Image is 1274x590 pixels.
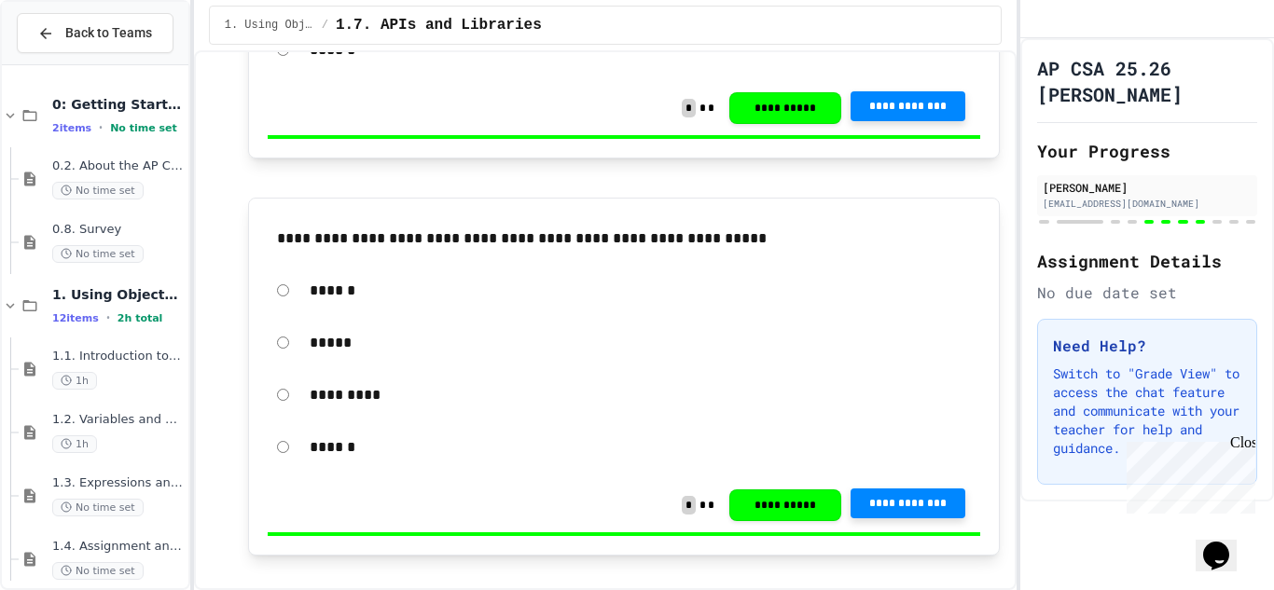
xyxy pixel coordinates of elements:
h1: AP CSA 25.26 [PERSON_NAME] [1037,55,1257,107]
span: Back to Teams [65,23,152,43]
span: 1.2. Variables and Data Types [52,412,185,428]
span: 1h [52,372,97,390]
span: / [322,18,328,33]
span: • [99,120,103,135]
span: No time set [110,122,177,134]
span: 12 items [52,312,99,324]
span: 1. Using Objects and Methods [225,18,314,33]
div: No due date set [1037,281,1257,304]
span: No time set [52,499,144,516]
span: 1.7. APIs and Libraries [336,14,542,36]
span: • [106,310,110,325]
span: No time set [52,182,144,199]
span: No time set [52,562,144,580]
span: 0: Getting Started [52,96,185,113]
div: [EMAIL_ADDRESS][DOMAIN_NAME] [1043,197,1252,211]
p: Switch to "Grade View" to access the chat feature and communicate with your teacher for help and ... [1053,364,1241,458]
span: 1.1. Introduction to Algorithms, Programming, and Compilers [52,349,185,364]
span: No time set [52,245,144,263]
span: 2h total [118,312,163,324]
div: Chat with us now!Close [7,7,129,118]
iframe: chat widget [1196,515,1255,571]
span: 1h [52,435,97,453]
h2: Your Progress [1037,138,1257,164]
span: 2 items [52,122,91,134]
h2: Assignment Details [1037,248,1257,274]
span: 1.3. Expressions and Output [New] [52,475,185,491]
h3: Need Help? [1053,335,1241,357]
span: 1.4. Assignment and Input [52,539,185,555]
iframe: chat widget [1119,434,1255,514]
span: 0.8. Survey [52,222,185,238]
span: 1. Using Objects and Methods [52,286,185,303]
div: [PERSON_NAME] [1043,179,1252,196]
span: 0.2. About the AP CSA Exam [52,158,185,174]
